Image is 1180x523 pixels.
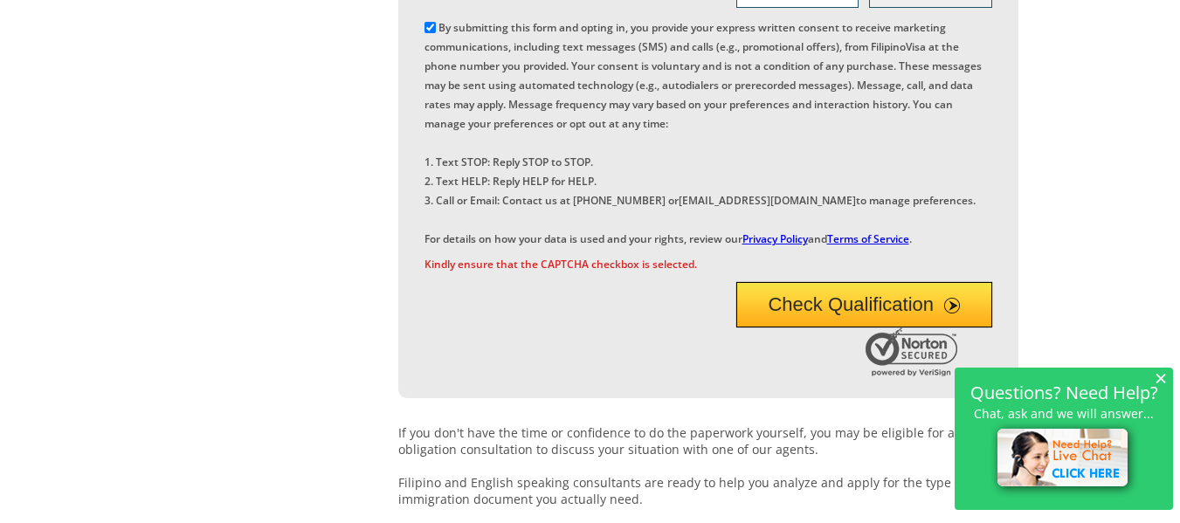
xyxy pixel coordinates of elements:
img: live-chat-icon.png [990,421,1139,498]
a: Privacy Policy [742,231,808,246]
span: Kindly ensure that the CAPTCHA checkbox is selected. [424,256,992,273]
a: Terms of Service [827,231,909,246]
img: Norton Secured [866,327,962,376]
h2: Questions? Need Help? [963,385,1164,400]
label: By submitting this form and opting in, you provide your express written consent to receive market... [424,20,982,246]
input: By submitting this form and opting in, you provide your express written consent to receive market... [424,22,436,33]
button: Check Qualification [736,282,992,327]
p: Chat, ask and we will answer... [963,406,1164,421]
span: × [1155,370,1167,385]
